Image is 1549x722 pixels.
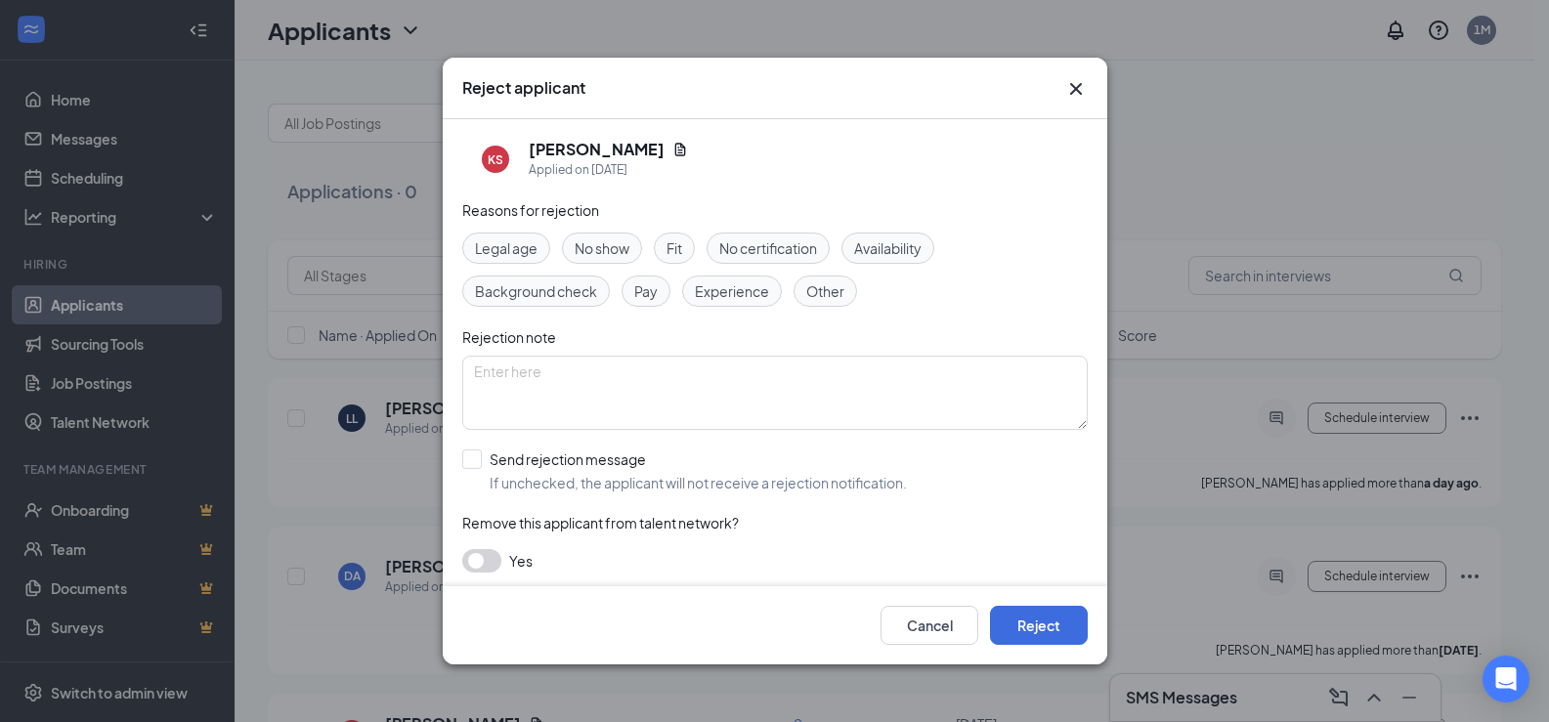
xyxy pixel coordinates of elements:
div: Open Intercom Messenger [1483,656,1529,702]
button: Reject [990,606,1088,645]
button: Close [1064,77,1088,101]
span: Background check [475,280,597,302]
span: Pay [634,280,658,302]
svg: Document [672,142,688,157]
span: No show [575,237,629,259]
button: Cancel [881,606,978,645]
span: Fit [667,237,682,259]
h5: [PERSON_NAME] [529,139,665,160]
div: KS [488,151,503,168]
span: Availability [854,237,922,259]
h3: Reject applicant [462,77,585,99]
span: Yes [509,549,533,573]
span: Rejection note [462,328,556,346]
span: No certification [719,237,817,259]
span: Other [806,280,844,302]
div: Applied on [DATE] [529,160,688,180]
span: Experience [695,280,769,302]
svg: Cross [1064,77,1088,101]
span: Legal age [475,237,538,259]
span: Remove this applicant from talent network? [462,514,739,531]
span: Reasons for rejection [462,201,599,219]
